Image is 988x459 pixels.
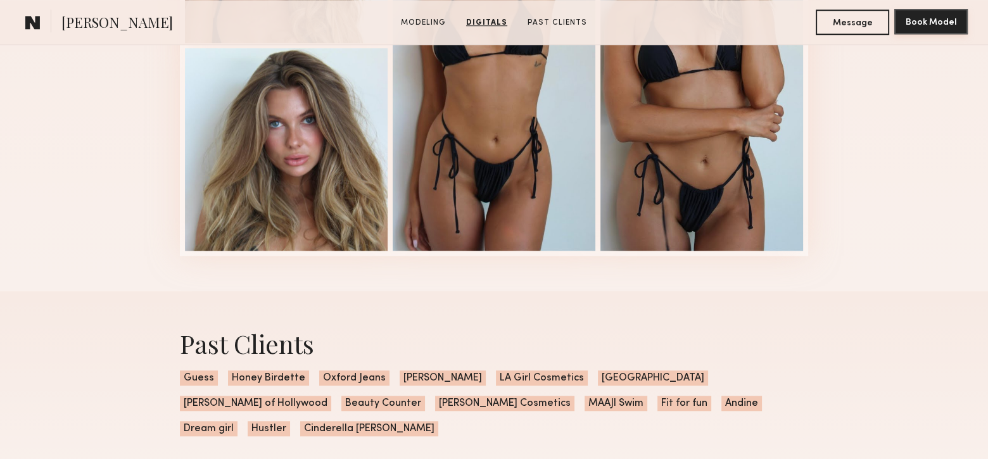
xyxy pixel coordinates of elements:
a: Past Clients [522,17,592,28]
span: Beauty Counter [341,396,425,411]
span: LA Girl Cosmetics [496,370,588,386]
span: Honey Birdette [228,370,309,386]
span: Fit for fun [657,396,711,411]
span: Hustler [248,421,290,436]
span: [PERSON_NAME] [400,370,486,386]
span: MAAJI Swim [585,396,647,411]
span: [PERSON_NAME] Cosmetics [435,396,574,411]
a: Digitals [461,17,512,28]
button: Book Model [894,9,968,34]
span: Oxford Jeans [319,370,389,386]
div: Past Clients [180,327,808,360]
a: Book Model [894,16,968,27]
span: [PERSON_NAME] of Hollywood [180,396,331,411]
span: Dream girl [180,421,237,436]
button: Message [816,9,889,35]
span: Andine [721,396,762,411]
span: Guess [180,370,218,386]
span: Cinderella [PERSON_NAME] [300,421,438,436]
span: [GEOGRAPHIC_DATA] [598,370,708,386]
a: Modeling [396,17,451,28]
span: [PERSON_NAME] [61,13,173,35]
